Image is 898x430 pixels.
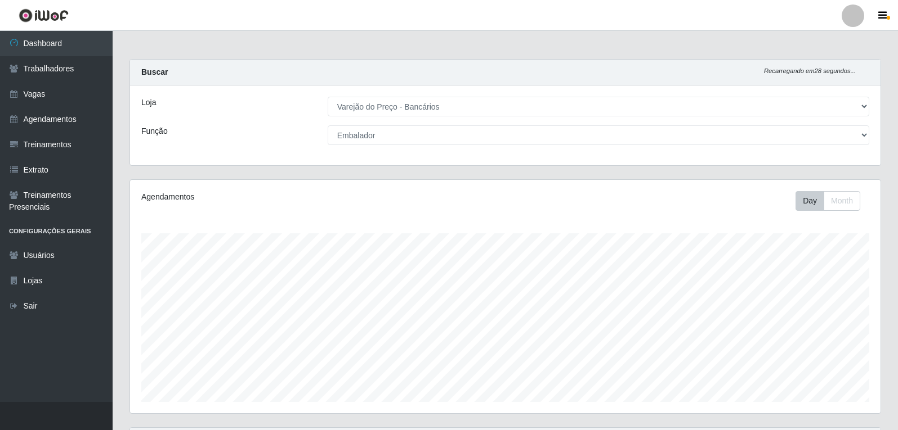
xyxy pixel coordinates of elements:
[764,67,856,74] i: Recarregando em 28 segundos...
[796,191,860,211] div: First group
[141,191,435,203] div: Agendamentos
[796,191,869,211] div: Toolbar with button groups
[824,191,860,211] button: Month
[19,8,69,22] img: CoreUI Logo
[796,191,824,211] button: Day
[141,125,168,137] label: Função
[141,97,156,108] label: Loja
[141,67,168,76] strong: Buscar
